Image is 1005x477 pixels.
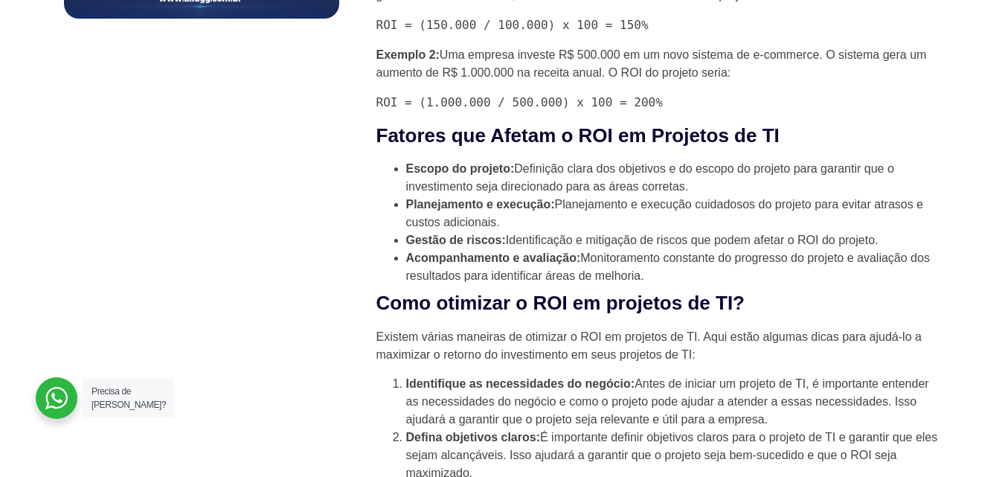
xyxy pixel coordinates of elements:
strong: Acompanhamento e avaliação: [406,252,581,264]
p: Existem várias maneiras de otimizar o ROI em projetos de TI. Aqui estão algumas dicas para ajudá-... [376,328,942,364]
strong: Identifique as necessidades do negócio: [406,377,635,390]
strong: Gestão de riscos: [406,234,506,246]
p: Uma empresa investe R$ 500.000 em um novo sistema de e-commerce. O sistema gera um aumento de R$ ... [376,46,942,82]
strong: Defina objetivos claros: [406,431,541,444]
li: Planejamento e execução cuidadosos do projeto para evitar atrasos e custos adicionais. [406,196,942,231]
strong: Planejamento e execução: [406,198,555,211]
strong: Fatores que Afetam o ROI em Projetos de TI [376,124,780,147]
iframe: Chat Widget [931,406,1005,477]
code: ROI = (150.000 / 100.000) x 100 = 150% [376,16,942,34]
li: Identificação e mitigação de riscos que podem afetar o ROI do projeto. [406,231,942,249]
span: Precisa de [PERSON_NAME]? [91,386,166,410]
div: Widget de chat [931,406,1005,477]
strong: Como otimizar o ROI em projetos de TI? [376,292,745,314]
li: Definição clara dos objetivos e do escopo do projeto para garantir que o investimento seja direci... [406,160,942,196]
code: ROI = (1.000.000 / 500.000) x 100 = 200% [376,94,942,112]
li: Monitoramento constante do progresso do projeto e avaliação dos resultados para identificar áreas... [406,249,942,285]
strong: Escopo do projeto: [406,162,515,175]
strong: Exemplo 2: [376,48,440,61]
li: Antes de iniciar um projeto de TI, é importante entender as necessidades do negócio e como o proj... [406,375,942,429]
